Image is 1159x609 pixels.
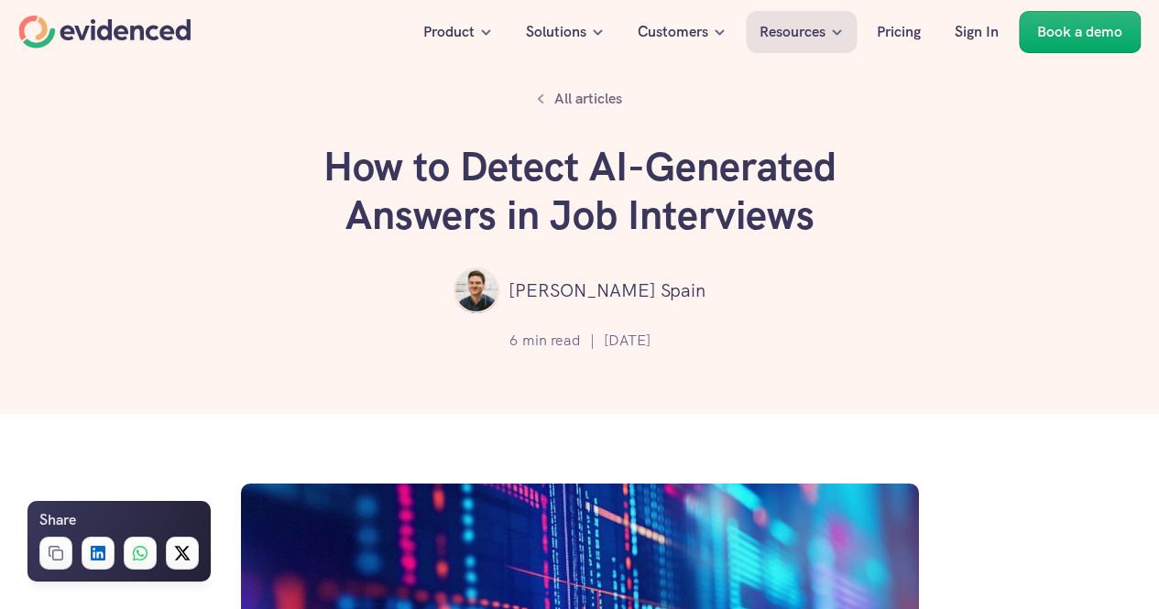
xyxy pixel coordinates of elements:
img: "" [454,267,499,313]
h6: Share [39,508,76,532]
a: Book a demo [1019,11,1141,53]
a: Sign In [941,11,1012,53]
p: min read [522,329,581,353]
a: Home [18,16,191,49]
p: Product [423,20,475,44]
p: Pricing [877,20,921,44]
p: All articles [554,87,622,111]
p: [DATE] [604,329,651,353]
h1: How to Detect AI-Generated Answers in Job Interviews [305,143,855,240]
p: Resources [760,20,826,44]
p: Sign In [955,20,999,44]
p: | [590,329,595,353]
a: Pricing [863,11,935,53]
p: 6 [509,329,518,353]
a: All articles [527,82,632,115]
p: [PERSON_NAME] Spain [508,276,705,305]
p: Customers [638,20,708,44]
p: Book a demo [1037,20,1122,44]
p: Solutions [526,20,586,44]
